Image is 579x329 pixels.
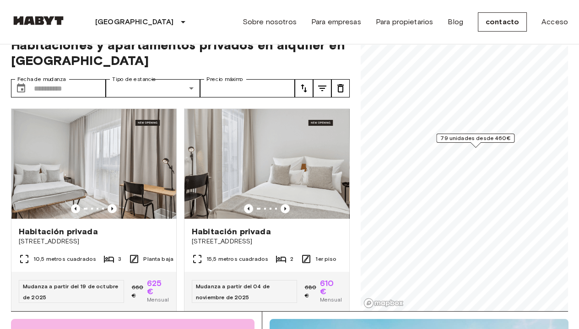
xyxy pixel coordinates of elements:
[192,237,252,245] font: [STREET_ADDRESS]
[206,255,217,262] font: 15,5
[11,16,66,25] img: Habyt
[108,204,117,213] button: Imagen anterior
[147,278,162,297] font: 625 €
[244,204,253,213] button: Imagen anterior
[17,76,65,82] font: Fecha de mudanza
[143,255,173,262] font: Planta baja
[313,79,331,97] button: melodía
[448,16,463,27] a: Blog
[281,204,290,213] button: Imagen anterior
[486,17,519,26] font: contacto
[11,108,177,312] a: Imagen de marketing de la unidad DE-13-001-002-001Imagen anteriorImagen anteriorHabitación privad...
[118,255,121,262] font: 3
[440,135,510,141] font: 79 unidades desde 460€
[311,17,361,26] font: Para empresas
[541,17,568,26] font: Acceso
[295,79,313,97] button: melodía
[478,12,527,32] a: contacto
[19,227,98,237] font: Habitación privada
[12,79,30,97] button: Elija fecha
[184,109,349,219] img: Imagen de marketing de la unidad DE-13-001-111-002
[192,227,271,237] font: Habitación privada
[331,79,350,97] button: melodía
[311,16,361,27] a: Para empresas
[243,16,297,27] a: Sobre nosotros
[95,17,174,26] font: [GEOGRAPHIC_DATA]
[541,16,568,27] a: Acceso
[448,17,463,26] font: Blog
[184,108,350,312] a: Imagen de marketing de la unidad DE-13-001-111-002Imagen anteriorImagen anteriorHabitación privad...
[290,255,293,262] font: 2
[320,278,334,297] font: 610 €
[131,284,143,299] font: 660 €
[304,284,316,299] font: 680 €
[363,298,404,308] a: Logotipo de Mapbox
[315,255,336,262] font: 1er piso
[196,283,270,301] font: Mudanza a partir del 04 de noviembre de 2025
[11,37,345,68] font: Habitaciones y apartamentos privados en alquiler en [GEOGRAPHIC_DATA]
[23,283,118,301] font: Mudanza a partir del 19 de octubre de 2025
[243,17,297,26] font: Sobre nosotros
[11,109,176,219] img: Imagen de marketing de la unidad DE-13-001-002-001
[46,255,96,262] font: metros cuadrados
[436,134,514,148] div: Marcador de mapa
[361,26,568,311] canvas: Mapa
[19,237,79,245] font: [STREET_ADDRESS]
[206,76,244,82] font: Precio máximo
[112,76,155,82] font: Tipo de estancia
[376,17,433,26] font: Para propietarios
[147,296,169,303] font: Mensual
[71,204,80,213] button: Imagen anterior
[320,296,342,303] font: Mensual
[218,255,268,262] font: metros cuadrados
[33,255,45,262] font: 10,5
[376,16,433,27] a: Para propietarios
